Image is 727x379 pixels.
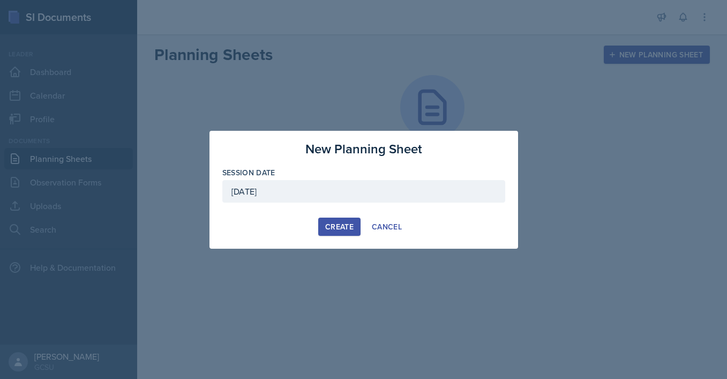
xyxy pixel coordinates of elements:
[325,222,354,231] div: Create
[365,218,409,236] button: Cancel
[305,139,422,159] h3: New Planning Sheet
[372,222,402,231] div: Cancel
[318,218,361,236] button: Create
[222,167,275,178] label: Session Date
